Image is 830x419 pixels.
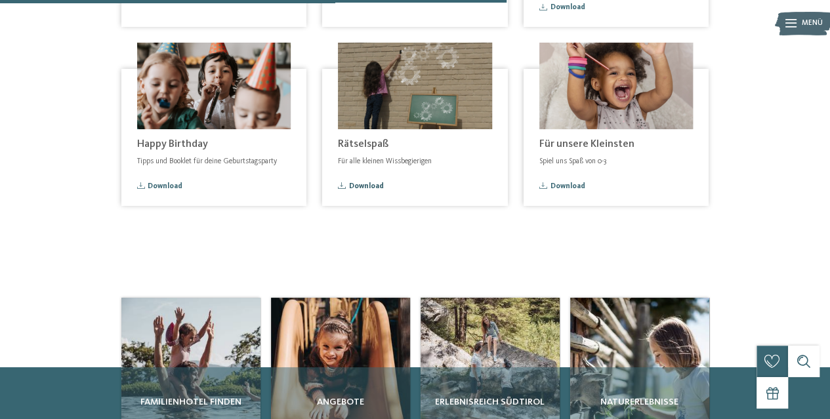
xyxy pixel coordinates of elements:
[276,395,405,409] span: Angebote
[539,43,694,129] img: ©Canva (Klotz Daniela)
[550,183,585,190] span: Download
[539,139,634,150] span: Für unsere Kleinsten
[539,183,694,190] a: Download
[148,183,182,190] span: Download
[338,183,492,190] a: Download
[137,139,208,150] span: Happy Birthday
[127,395,255,409] span: Familienhotel finden
[137,43,291,129] img: ©Canva (Klotz Daniela)
[575,395,704,409] span: Naturerlebnisse
[338,139,388,150] span: Rätselspaß
[426,395,554,409] span: Erlebnisreich Südtirol
[137,157,291,167] p: Tipps und Booklet für deine Geburtstagsparty
[539,4,694,11] a: Download
[338,43,492,129] img: ©Canva (Klotz Daniela)
[550,4,585,11] span: Download
[137,183,291,190] a: Download
[349,183,384,190] span: Download
[338,157,492,167] p: Für alle kleinen Wissbegierigen
[539,157,694,167] p: Spiel uns Spaß von 0-3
